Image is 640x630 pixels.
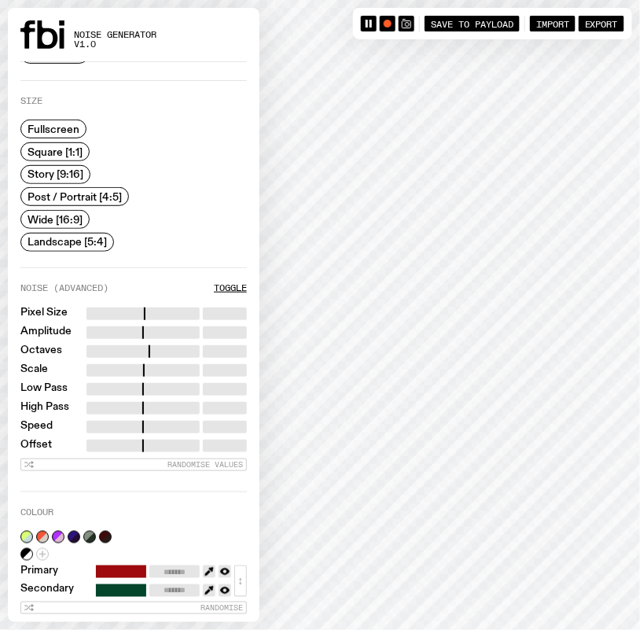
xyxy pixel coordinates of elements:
label: Amplitude [20,326,72,339]
label: Pixel Size [20,308,68,320]
label: Scale [20,364,48,377]
span: Randomise [200,604,243,613]
span: Wide [16:9] [28,213,83,225]
span: Square [1:1] [28,146,83,157]
span: Export [585,18,618,28]
label: Primary [20,566,58,578]
label: Size [20,97,42,105]
span: Randomise Values [167,460,243,469]
span: v1.0 [74,40,156,49]
span: Save to Payload [431,18,513,28]
span: Landscape [5:4] [28,236,107,248]
button: Randomise [20,602,247,614]
span: Noise Generator [74,31,156,39]
button: Randomise Values [20,459,247,471]
span: Post / Portrait [4:5] [28,191,122,203]
label: Colour [20,508,53,517]
span: Import [536,18,569,28]
label: Low Pass [20,383,68,396]
label: Noise (Advanced) [20,284,109,293]
label: Offset [20,440,52,452]
label: Speed [20,421,53,433]
button: ↕ [234,566,247,597]
label: Octaves [20,345,62,358]
button: Save to Payload [425,16,520,31]
label: High Pass [20,402,69,414]
label: Secondary [20,584,74,597]
span: Story [9:16] [28,168,83,180]
button: Export [579,16,624,31]
span: Fullscreen [28,123,79,135]
button: Import [530,16,576,31]
button: Toggle [214,284,247,293]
